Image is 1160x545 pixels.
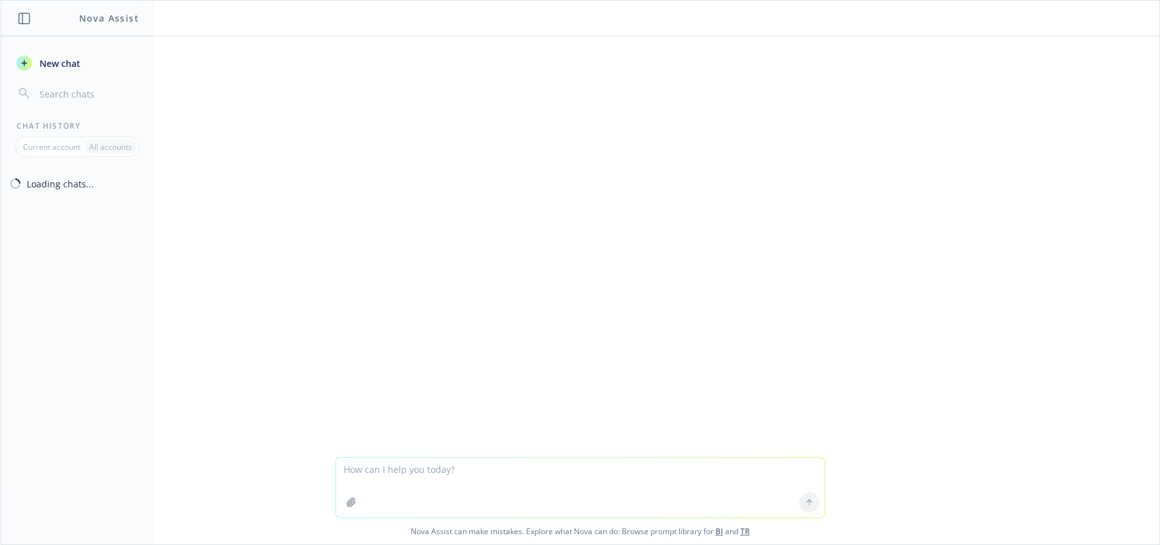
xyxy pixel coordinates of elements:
p: All accounts [89,142,132,152]
input: Search chats [37,85,138,103]
div: Chat History [1,120,154,131]
p: Current account [23,142,80,152]
a: BI [716,526,723,537]
a: TR [740,526,750,537]
span: Nova Assist can make mistakes. Explore what Nova can do: Browse prompt library for and [6,518,1154,544]
h1: Nova Assist [79,11,139,25]
button: New chat [11,52,143,75]
span: New chat [37,57,80,70]
button: Loading chats... [1,172,154,195]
